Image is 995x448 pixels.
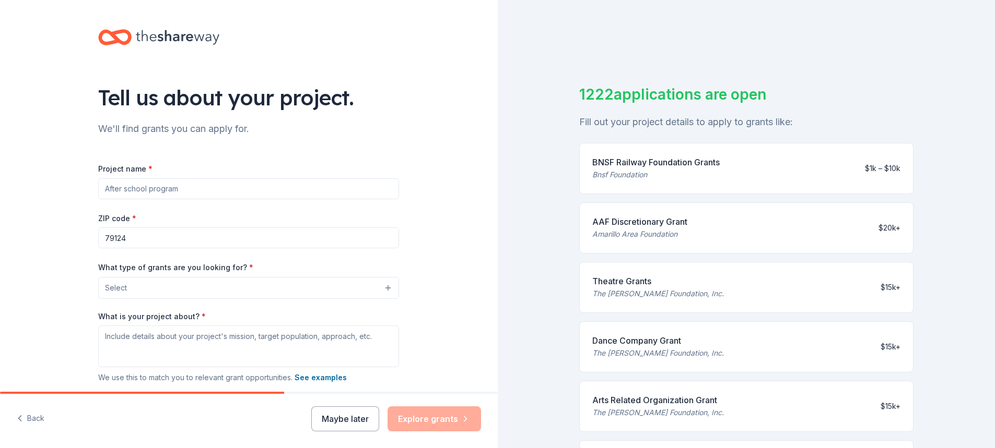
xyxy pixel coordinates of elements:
input: 12345 (U.S. only) [98,227,399,248]
input: After school program [98,178,399,199]
div: $20k+ [879,222,900,234]
button: Select [98,277,399,299]
div: Fill out your project details to apply to grants like: [579,114,914,130]
div: The [PERSON_NAME] Foundation, Inc. [592,347,724,359]
div: 1222 applications are open [579,83,914,105]
div: Amarillo Area Foundation [592,228,687,240]
label: Project name [98,164,153,174]
div: Bnsf Foundation [592,168,720,181]
button: Back [17,408,44,430]
div: $15k+ [881,281,900,294]
div: The [PERSON_NAME] Foundation, Inc. [592,287,724,300]
div: Arts Related Organization Grant [592,394,724,406]
div: $15k+ [881,400,900,413]
label: ZIP code [98,213,136,224]
div: AAF Discretionary Grant [592,215,687,228]
label: What type of grants are you looking for? [98,262,253,273]
button: Maybe later [311,406,379,431]
div: $15k+ [881,341,900,353]
button: See examples [295,371,347,384]
label: What is your project about? [98,311,206,322]
div: $1k – $10k [865,162,900,175]
span: We use this to match you to relevant grant opportunities. [98,373,347,382]
div: Dance Company Grant [592,334,724,347]
div: Theatre Grants [592,275,724,287]
div: We'll find grants you can apply for. [98,120,399,137]
span: Select [105,282,127,294]
div: Tell us about your project. [98,83,399,112]
div: BNSF Railway Foundation Grants [592,156,720,168]
div: The [PERSON_NAME] Foundation, Inc. [592,406,724,419]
